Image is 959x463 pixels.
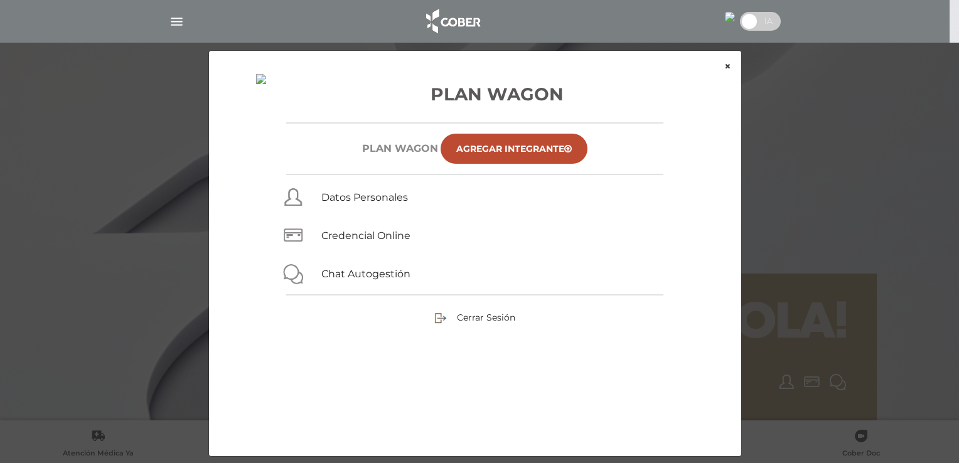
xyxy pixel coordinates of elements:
[321,268,410,280] a: Chat Autogestión
[256,74,266,84] img: 24613
[239,81,711,107] h3: Plan Wagon
[441,134,587,164] a: Agregar Integrante
[725,12,735,22] img: 24613
[434,312,447,324] img: sign-out.png
[457,312,515,323] span: Cerrar Sesión
[714,51,741,82] button: ×
[321,230,410,242] a: Credencial Online
[434,311,515,322] a: Cerrar Sesión
[321,191,408,203] a: Datos Personales
[419,6,485,36] img: logo_cober_home-white.png
[362,142,438,154] h6: Plan WAGON
[169,14,185,29] img: Cober_menu-lines-white.svg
